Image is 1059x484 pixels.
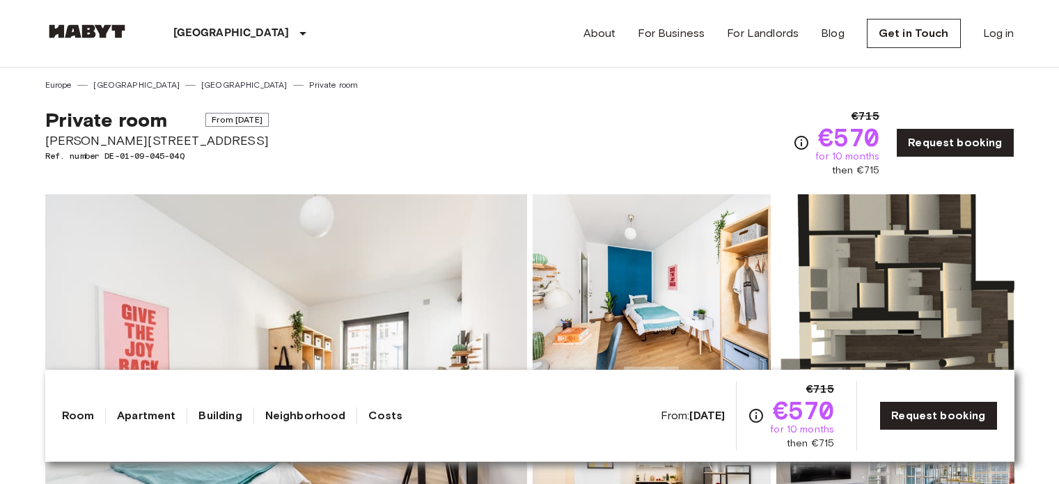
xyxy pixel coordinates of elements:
[198,407,242,424] a: Building
[852,108,880,125] span: €715
[776,194,1014,377] img: Picture of unit DE-01-09-045-04Q
[93,79,180,91] a: [GEOGRAPHIC_DATA]
[309,79,359,91] a: Private room
[45,108,168,132] span: Private room
[368,407,402,424] a: Costs
[117,407,175,424] a: Apartment
[661,408,725,423] span: From:
[821,25,845,42] a: Blog
[787,437,834,451] span: then €715
[62,407,95,424] a: Room
[45,24,129,38] img: Habyt
[583,25,616,42] a: About
[815,150,879,164] span: for 10 months
[638,25,705,42] a: For Business
[806,381,835,398] span: €715
[45,150,269,162] span: Ref. number DE-01-09-045-04Q
[205,113,269,127] span: From [DATE]
[879,401,997,430] a: Request booking
[727,25,799,42] a: For Landlords
[896,128,1014,157] a: Request booking
[983,25,1014,42] a: Log in
[201,79,288,91] a: [GEOGRAPHIC_DATA]
[45,132,269,150] span: [PERSON_NAME][STREET_ADDRESS]
[867,19,961,48] a: Get in Touch
[773,398,835,423] span: €570
[748,407,764,424] svg: Check cost overview for full price breakdown. Please note that discounts apply to new joiners onl...
[793,134,810,151] svg: Check cost overview for full price breakdown. Please note that discounts apply to new joiners onl...
[265,407,346,424] a: Neighborhood
[173,25,290,42] p: [GEOGRAPHIC_DATA]
[770,423,834,437] span: for 10 months
[832,164,879,178] span: then €715
[818,125,880,150] span: €570
[689,409,725,422] b: [DATE]
[533,194,771,377] img: Picture of unit DE-01-09-045-04Q
[45,79,72,91] a: Europe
